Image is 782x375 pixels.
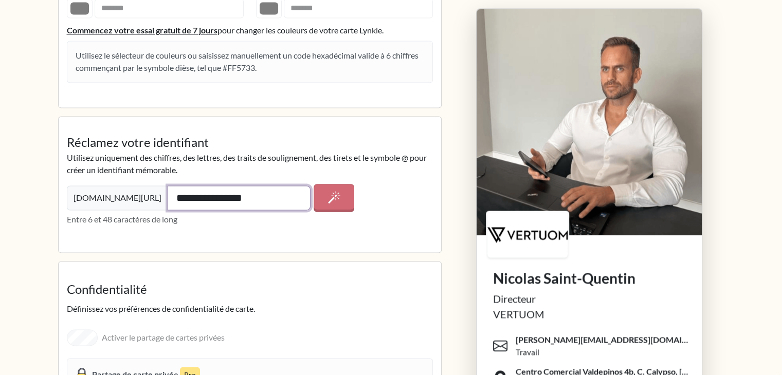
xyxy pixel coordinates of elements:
[67,25,217,35] font: Commencez votre essai gratuit de 7 jours
[493,293,536,305] font: Directeur
[76,50,419,72] font: Utilisez le sélecteur de couleurs ou saisissez manuellement un code hexadécimal valide à 6 chiffr...
[516,347,539,357] font: Travail
[493,269,635,287] font: Nicolas Saint-Quentin
[487,212,568,257] img: logo
[67,135,209,149] font: Réclamez votre identifiant
[493,330,694,362] span: [PERSON_NAME][EMAIL_ADDRESS][DOMAIN_NAME]Travail
[217,25,384,35] font: pour changer les couleurs de votre carte Lynkle.
[67,214,177,224] font: Entre 6 et 48 caractères de long
[67,153,427,175] font: Utilisez uniquement des chiffres, des lettres, des traits de soulignement, des tirets et le symbo...
[516,334,718,344] font: [PERSON_NAME][EMAIL_ADDRESS][DOMAIN_NAME]
[67,282,147,296] font: Confidentialité
[74,193,161,202] font: [DOMAIN_NAME][URL]
[314,184,354,212] button: Générez un identifiant basé sur votre nom et votre organisation
[493,308,544,321] font: VERTUOM
[477,9,702,235] img: photo de profil
[67,304,255,313] font: Définissez vos préférences de confidentialité de carte.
